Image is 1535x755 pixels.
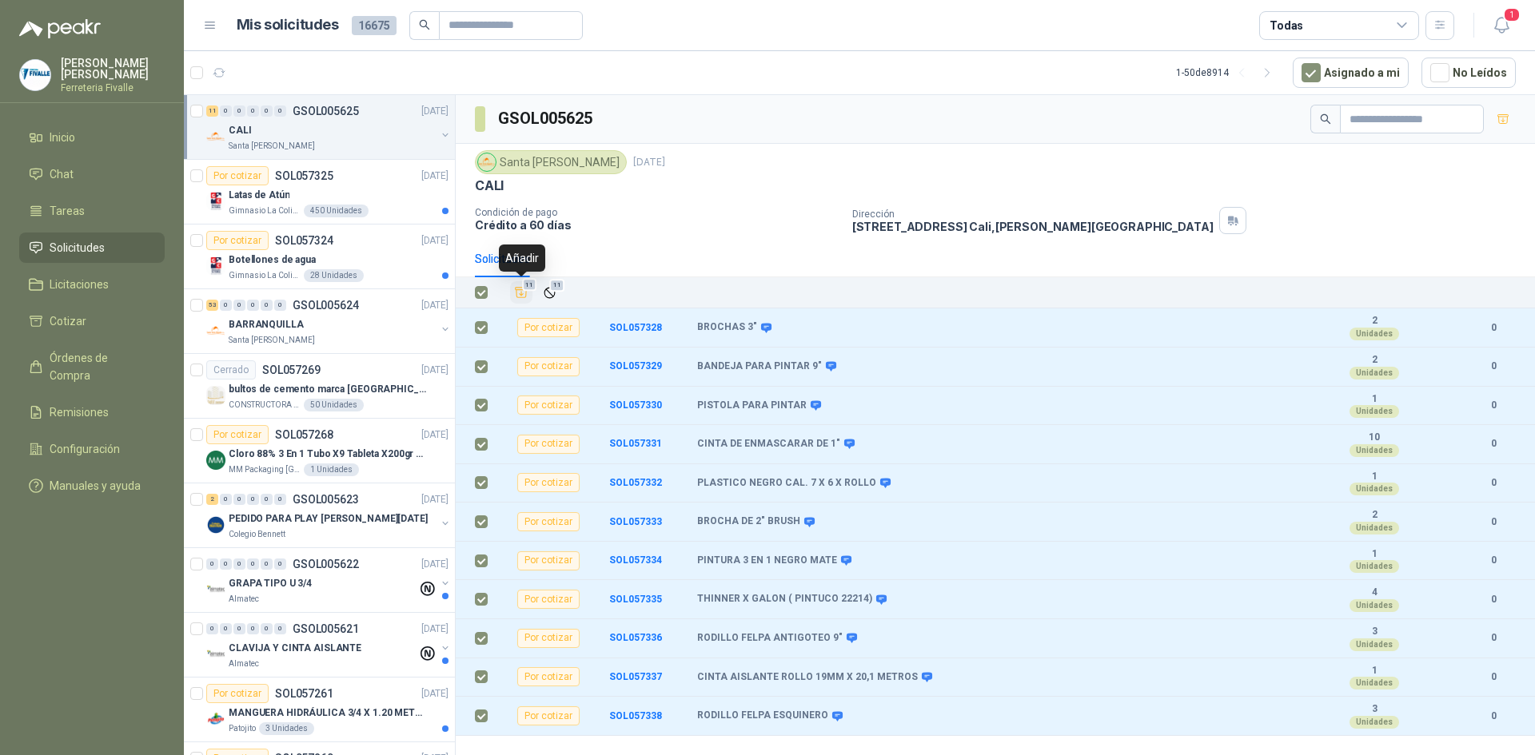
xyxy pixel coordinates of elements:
[1503,7,1521,22] span: 1
[517,435,580,454] div: Por cotizar
[61,58,165,80] p: [PERSON_NAME] [PERSON_NAME]
[609,671,662,682] a: SOL057337
[1350,367,1399,379] div: Unidades
[262,364,321,376] p: SOL057269
[233,105,245,117] div: 0
[206,296,452,347] a: 53 0 0 0 0 0 GSOL005624[DATE] Company LogoBARRANQUILLASanta [PERSON_NAME]
[697,360,822,373] b: BANDEJA PARA PINTAR 9"
[1350,716,1399,729] div: Unidades
[229,641,361,656] p: CLAVIJA Y CINTA AISLANTE
[206,360,256,379] div: Cerrado
[19,159,165,189] a: Chat
[522,279,537,292] span: 11
[697,632,843,645] b: RODILLO FELPA ANTIGOTEO 9"
[517,590,580,609] div: Por cotizar
[697,399,807,412] b: PISTOLA PARA PINTAR
[274,494,286,505] div: 0
[206,494,218,505] div: 2
[609,594,662,605] b: SOL057335
[184,160,455,225] a: Por cotizarSOL057325[DATE] Company LogoLatas de AtúnGimnasio La Colina450 Unidades
[61,83,165,93] p: Ferreteria Fivalle
[304,463,359,476] div: 1 Unidades
[206,623,218,634] div: 0
[517,667,580,686] div: Por cotizar
[247,494,259,505] div: 0
[517,551,580,570] div: Por cotizar
[1471,515,1516,530] b: 0
[293,494,359,505] p: GSOL005623
[275,170,333,181] p: SOL057325
[517,473,580,492] div: Por cotizar
[247,623,259,634] div: 0
[517,395,580,415] div: Por cotizar
[220,494,232,505] div: 0
[304,205,369,217] div: 450 Unidades
[220,623,232,634] div: 0
[609,360,662,372] b: SOL057329
[1350,483,1399,495] div: Unidades
[229,658,259,670] p: Almatec
[206,300,218,311] div: 53
[1471,320,1516,336] b: 0
[697,321,757,334] b: BROCHAS 3"
[304,399,364,411] div: 50 Unidades
[1350,522,1399,534] div: Unidades
[247,105,259,117] div: 0
[475,218,839,232] p: Crédito a 60 días
[247,300,259,311] div: 0
[229,576,312,591] p: GRAPA TIPO U 3/4
[517,318,580,337] div: Por cotizar
[304,269,364,282] div: 28 Unidades
[206,554,452,606] a: 0 0 0 0 0 0 GSOL005622[DATE] Company LogoGRAPA TIPO U 3/4Almatec
[1487,11,1516,40] button: 1
[233,623,245,634] div: 0
[229,269,301,282] p: Gimnasio La Colina
[609,554,662,566] a: SOL057334
[697,515,800,528] b: BROCHA DE 2" BRUSH
[1471,436,1516,451] b: 0
[1350,638,1399,651] div: Unidades
[852,209,1214,220] p: Dirección
[1421,58,1516,88] button: No Leídos
[206,386,225,405] img: Company Logo
[1319,703,1429,716] b: 3
[206,321,225,340] img: Company Logo
[697,554,837,567] b: PINTURA 3 EN 1 NEGRO MATE
[206,192,225,211] img: Company Logo
[697,593,872,606] b: THINNER X GALON ( PINTUCO 22214)
[229,528,285,541] p: Colegio Bennett
[19,19,101,38] img: Logo peakr
[517,706,580,725] div: Por cotizar
[1471,670,1516,685] b: 0
[852,220,1214,233] p: [STREET_ADDRESS] Cali , [PERSON_NAME][GEOGRAPHIC_DATA]
[1319,509,1429,522] b: 2
[1471,709,1516,724] b: 0
[421,622,449,637] p: [DATE]
[274,300,286,311] div: 0
[697,438,840,451] b: CINTA DE ENMASCARAR DE 1"
[1471,592,1516,607] b: 0
[1319,431,1429,444] b: 10
[19,306,165,336] a: Cotizar
[229,447,428,462] p: Cloro 88% 3 En 1 Tubo X9 Tableta X200gr Oxycl
[184,354,455,419] a: CerradoSOL057269[DATE] Company Logobultos de cemento marca [GEOGRAPHIC_DATA][PERSON_NAME]- Entreg...
[50,440,120,458] span: Configuración
[609,438,662,449] b: SOL057331
[229,399,301,411] p: CONSTRUCTORA GRUPO FIP
[697,477,876,490] b: PLASTICO NEGRO CAL. 7 X 6 X ROLLO
[1350,599,1399,612] div: Unidades
[421,686,449,701] p: [DATE]
[184,225,455,289] a: Por cotizarSOL057324[DATE] Company LogoBotellones de aguaGimnasio La Colina28 Unidades
[1319,665,1429,678] b: 1
[609,322,662,333] a: SOL057328
[275,235,333,246] p: SOL057324
[220,300,232,311] div: 0
[609,477,662,488] b: SOL057332
[229,382,428,397] p: bultos de cemento marca [GEOGRAPHIC_DATA][PERSON_NAME]- Entrega en [GEOGRAPHIC_DATA]-Cauca
[50,276,109,293] span: Licitaciones
[293,300,359,311] p: GSOL005624
[1350,328,1399,340] div: Unidades
[275,429,333,440] p: SOL057268
[229,140,315,153] p: Santa [PERSON_NAME]
[206,166,269,185] div: Por cotizar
